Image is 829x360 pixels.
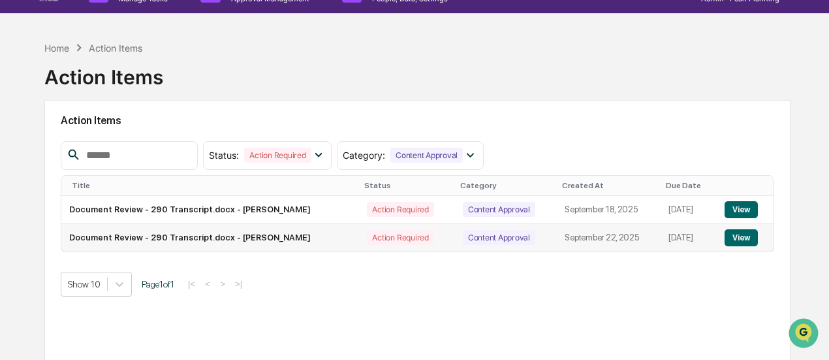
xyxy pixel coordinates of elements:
td: [DATE] [661,224,717,252]
div: Action Items [89,42,142,54]
button: >| [231,278,246,289]
span: Category : [343,150,385,161]
td: Document Review - 290 Transcript.docx - [PERSON_NAME] [61,224,359,252]
a: View [725,233,758,242]
div: Action Required [367,230,433,245]
span: Data Lookup [26,189,82,202]
span: Pylon [130,221,158,231]
button: < [201,278,214,289]
div: Due Date [666,181,712,190]
div: 🔎 [13,190,23,201]
iframe: Open customer support [787,317,822,352]
td: September 22, 2025 [557,224,661,252]
td: Document Review - 290 Transcript.docx - [PERSON_NAME] [61,196,359,224]
a: Powered byPylon [92,220,158,231]
div: Action Required [367,202,433,217]
div: Category [460,181,552,190]
div: Created At [562,181,655,190]
a: 🗄️Attestations [89,159,167,182]
div: 🗄️ [95,165,105,176]
img: 1746055101610-c473b297-6a78-478c-a979-82029cc54cd1 [13,99,37,123]
button: > [216,278,229,289]
td: [DATE] [661,196,717,224]
div: We're available if you need us! [44,112,165,123]
a: View [725,205,758,214]
button: Start new chat [222,103,238,119]
div: 🖐️ [13,165,23,176]
span: Attestations [108,164,162,177]
button: |< [184,278,199,289]
div: Content Approval [463,230,535,245]
div: Action Required [244,148,311,163]
button: View [725,201,758,218]
h2: Action Items [61,114,774,127]
button: View [725,229,758,246]
div: Status [364,181,449,190]
div: Content Approval [390,148,463,163]
div: Home [44,42,69,54]
span: Preclearance [26,164,84,177]
td: September 18, 2025 [557,196,661,224]
span: Status : [209,150,239,161]
div: Action Items [44,55,163,89]
p: How can we help? [13,27,238,48]
a: 🔎Data Lookup [8,184,87,207]
div: Start new chat [44,99,214,112]
a: 🖐️Preclearance [8,159,89,182]
span: Page 1 of 1 [142,279,174,289]
div: Title [72,181,354,190]
div: Content Approval [463,202,535,217]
